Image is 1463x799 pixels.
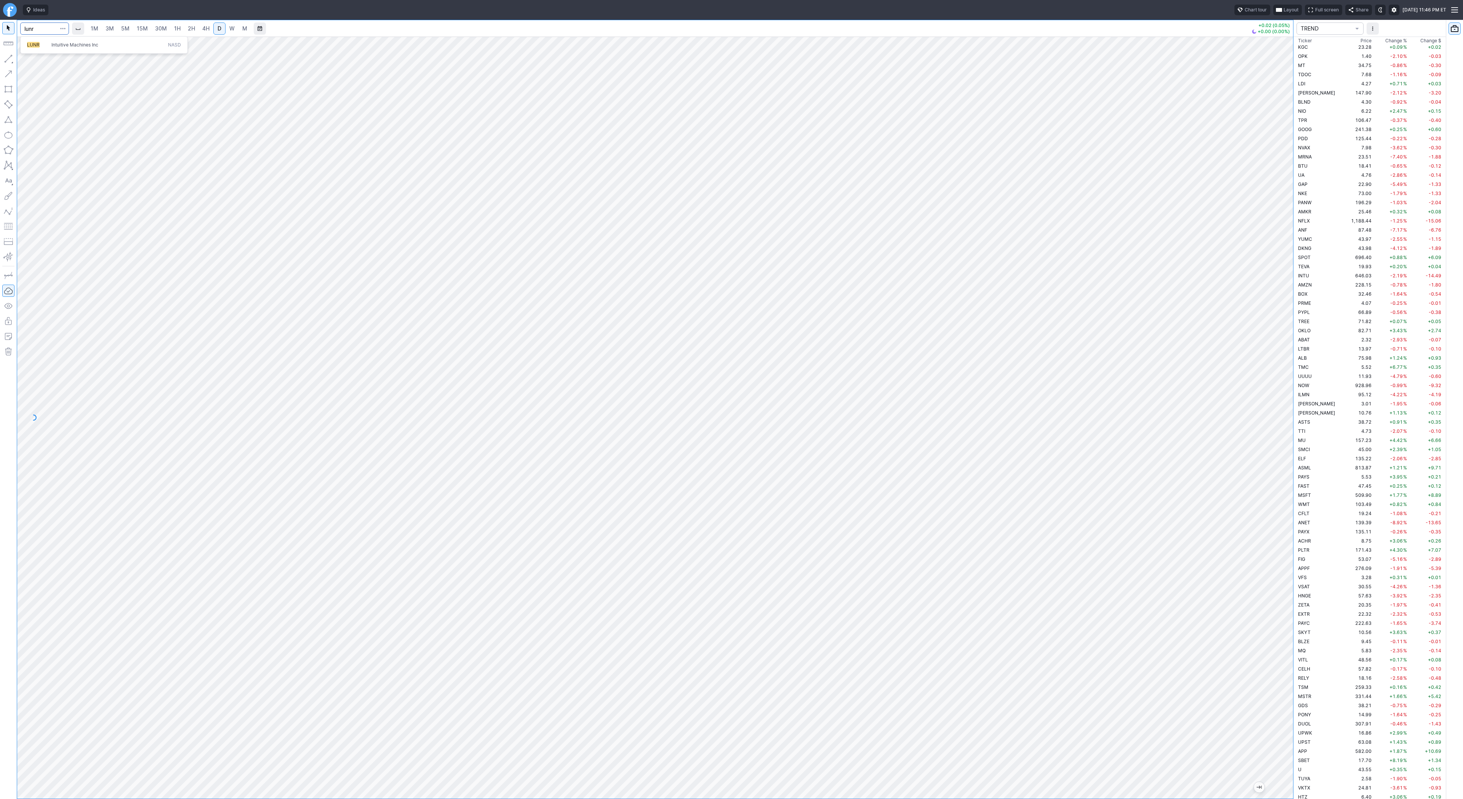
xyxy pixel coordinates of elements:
[1298,373,1312,379] span: UUUU
[1345,225,1373,234] td: 87.48
[1298,181,1308,187] span: GAP
[2,68,14,80] button: Arrow
[137,25,148,32] span: 15M
[152,22,170,35] a: 30M
[1345,262,1373,271] td: 19.93
[2,300,14,312] button: Hide drawings
[1345,234,1373,243] td: 43.97
[1298,337,1310,343] span: ABAT
[1403,99,1407,105] span: %
[1389,5,1399,15] button: Settings
[1356,6,1369,14] span: Share
[1429,373,1441,379] span: -0.60
[1298,255,1311,260] span: SPOT
[1345,243,1373,253] td: 43.98
[2,235,14,248] button: Position
[1403,355,1407,361] span: %
[1403,346,1407,352] span: %
[20,36,188,54] div: Search
[238,22,251,35] a: M
[213,22,226,35] a: D
[2,22,14,34] button: Mouse
[1390,181,1403,187] span: -5.49
[1390,72,1403,77] span: -1.16
[51,42,98,48] span: Intuitive Machines Inc
[1284,6,1298,14] span: Layout
[1298,99,1311,105] span: BLND
[1315,6,1339,14] span: Full screen
[1390,300,1403,306] span: -0.25
[1298,419,1310,425] span: ASTS
[1345,280,1373,289] td: 228.15
[2,330,14,343] button: Add note
[1429,90,1441,96] span: -3.20
[72,22,84,35] button: Interval
[2,285,14,297] button: Drawings Autosave: On
[2,175,14,187] button: Text
[1426,273,1441,279] span: -14.49
[2,220,14,232] button: Fibonacci retracements
[1345,344,1373,353] td: 13.97
[1298,136,1308,141] span: PDD
[33,6,45,14] span: Ideas
[1361,37,1372,45] div: Price
[174,25,181,32] span: 1H
[1429,191,1441,196] span: -1.33
[1429,282,1441,288] span: -1.80
[1258,29,1290,34] span: +0.00 (0.00%)
[1298,53,1308,59] span: OPK
[1429,346,1441,352] span: -0.10
[218,25,221,32] span: D
[1389,255,1403,260] span: +0.88
[1390,273,1403,279] span: -2.19
[23,5,48,15] button: Ideas
[1390,346,1403,352] span: -0.71
[2,159,14,171] button: XABCD
[1426,218,1441,224] span: -15.06
[1429,53,1441,59] span: -0.03
[1298,273,1309,279] span: INTU
[1403,53,1407,59] span: %
[1403,264,1407,269] span: %
[1389,126,1403,132] span: +0.25
[1429,383,1441,388] span: -9.32
[1403,200,1407,205] span: %
[1403,108,1407,114] span: %
[1390,163,1403,169] span: -0.65
[1298,108,1306,114] span: NIO
[1390,337,1403,343] span: -2.93
[1298,126,1312,132] span: GOOG
[1403,44,1407,50] span: %
[1345,106,1373,115] td: 6.22
[1389,108,1403,114] span: +2.47
[1429,136,1441,141] span: -0.28
[1389,328,1403,333] span: +3.43
[1390,53,1403,59] span: -2.10
[1297,22,1364,35] button: portfolio-watchlist-select
[1345,61,1373,70] td: 34.75
[199,22,213,35] a: 4H
[87,22,102,35] a: 1M
[1345,253,1373,262] td: 696.40
[1390,136,1403,141] span: -0.22
[1345,317,1373,326] td: 71.82
[1345,161,1373,170] td: 18.41
[1298,346,1309,352] span: LTBR
[1390,373,1403,379] span: -4.79
[1298,90,1335,96] span: [PERSON_NAME]
[1345,326,1373,335] td: 82.71
[1429,181,1441,187] span: -1.33
[1403,392,1407,397] span: %
[1390,236,1403,242] span: -2.55
[1403,291,1407,297] span: %
[1298,309,1310,315] span: PYPL
[1390,227,1403,233] span: -7.17
[1345,179,1373,189] td: 22.90
[1375,5,1386,15] button: Toggle dark mode
[1390,99,1403,105] span: -0.92
[1390,401,1403,407] span: -1.95
[1298,37,1312,45] div: Ticker
[1403,364,1407,370] span: %
[1403,419,1407,425] span: %
[1345,362,1373,371] td: 5.52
